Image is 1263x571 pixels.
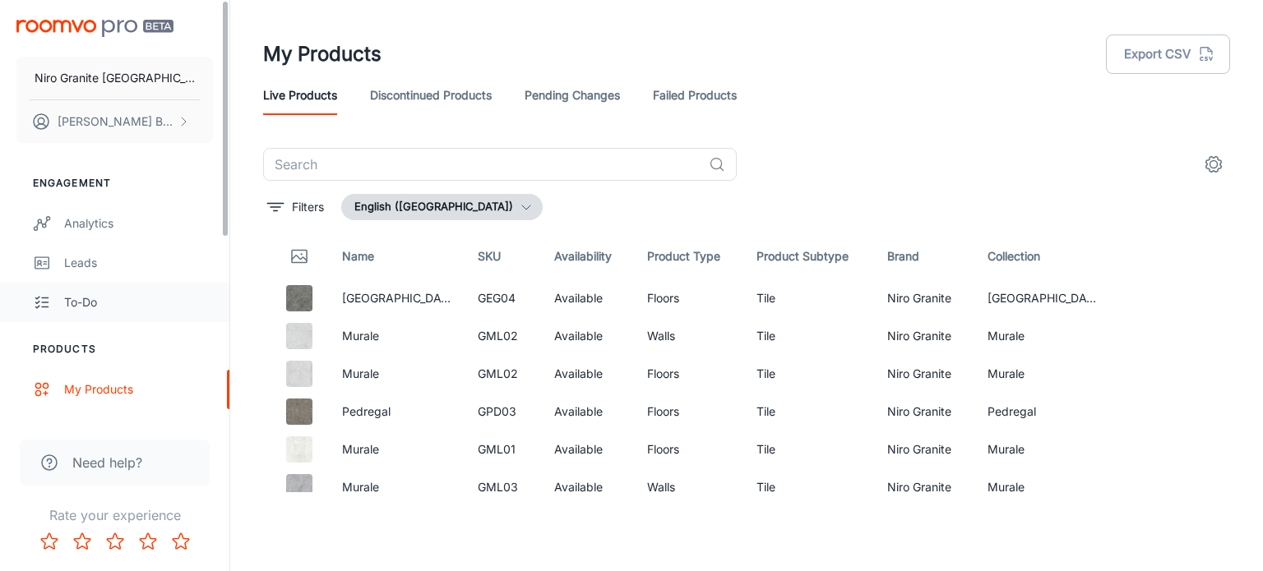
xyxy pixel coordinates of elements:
a: Pending Changes [525,76,620,115]
button: [PERSON_NAME] Banadera [16,100,213,143]
td: Tile [743,468,874,506]
td: Floors [634,279,744,317]
a: Live Products [263,76,337,115]
td: Niro Granite [874,355,974,393]
td: Niro Granite [874,317,974,355]
td: Available [541,355,634,393]
p: Murale [342,478,452,496]
td: [GEOGRAPHIC_DATA] [974,279,1111,317]
td: Niro Granite [874,279,974,317]
td: Niro Granite [874,431,974,468]
td: Niro Granite [874,393,974,431]
th: Availability [541,233,634,279]
th: Brand [874,233,974,279]
th: Product Subtype [743,233,874,279]
button: filter [263,194,328,220]
td: Tile [743,355,874,393]
p: Rate your experience [13,505,216,525]
th: Product Type [634,233,744,279]
p: Murale [342,440,452,458]
input: Search [263,148,702,181]
td: Available [541,393,634,431]
p: [GEOGRAPHIC_DATA] [342,289,452,307]
td: GML01 [465,431,541,468]
div: Update Products [64,420,213,438]
p: Pedregal [342,403,452,421]
td: Tile [743,279,874,317]
h1: My Products [263,39,382,69]
td: Tile [743,317,874,355]
div: Leads [64,254,213,272]
th: SKU [465,233,541,279]
td: GML02 [465,355,541,393]
p: Niro Granite [GEOGRAPHIC_DATA] [35,69,195,87]
th: Name [329,233,465,279]
td: Available [541,317,634,355]
td: Murale [974,431,1111,468]
div: My Products [64,380,213,398]
td: Tile [743,431,874,468]
td: Tile [743,393,874,431]
td: GEG04 [465,279,541,317]
p: Murale [342,327,452,345]
td: Available [541,431,634,468]
td: Floors [634,393,744,431]
img: Roomvo PRO Beta [16,20,173,37]
span: Need help? [72,453,142,472]
button: settings [1197,148,1230,181]
td: Murale [974,355,1111,393]
button: English ([GEOGRAPHIC_DATA]) [341,194,543,220]
td: Available [541,279,634,317]
td: Murale [974,468,1111,506]
td: Pedregal [974,393,1111,431]
button: Rate 4 star [132,525,164,558]
button: Export CSV [1106,35,1230,74]
td: GML02 [465,317,541,355]
td: GPD03 [465,393,541,431]
td: Niro Granite [874,468,974,506]
td: Floors [634,431,744,468]
a: Failed Products [653,76,737,115]
a: Discontinued Products [370,76,492,115]
td: GML03 [465,468,541,506]
div: To-do [64,293,213,311]
button: Rate 3 star [99,525,132,558]
button: Niro Granite [GEOGRAPHIC_DATA] [16,57,213,99]
td: Murale [974,317,1111,355]
button: Rate 1 star [33,525,66,558]
button: Rate 2 star [66,525,99,558]
div: Analytics [64,214,213,233]
button: Rate 5 star [164,525,197,558]
svg: Thumbnail [289,246,309,266]
td: Floors [634,355,744,393]
p: Filters [292,198,324,216]
p: Murale [342,365,452,383]
td: Available [541,468,634,506]
td: Walls [634,317,744,355]
td: Walls [634,468,744,506]
th: Collection [974,233,1111,279]
p: [PERSON_NAME] Banadera [58,113,173,131]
